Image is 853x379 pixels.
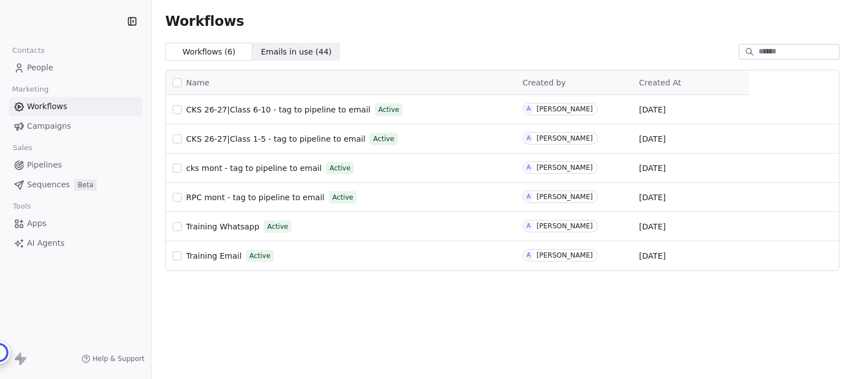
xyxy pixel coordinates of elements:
a: RPC mont - tag to pipeline to email [186,192,324,203]
div: [PERSON_NAME] [536,193,593,201]
span: [DATE] [639,221,666,232]
a: Training Whatsapp [186,221,259,232]
span: Beta [74,179,97,191]
div: [PERSON_NAME] [536,222,593,230]
div: A [527,192,531,201]
span: Pipelines [27,159,62,171]
a: CKS 26-27|Class 1-5 - tag to pipeline to email [186,133,365,145]
div: A [527,251,531,260]
span: Created by [522,78,566,87]
a: Help & Support [82,354,145,363]
span: Emails in use ( 44 ) [261,46,332,58]
a: Campaigns [9,117,142,136]
span: [DATE] [639,250,666,261]
div: A [527,222,531,231]
span: CKS 26-27|Class 6-10 - tag to pipeline to email [186,105,371,114]
a: CKS 26-27|Class 6-10 - tag to pipeline to email [186,104,371,115]
span: People [27,62,53,74]
span: CKS 26-27|Class 1-5 - tag to pipeline to email [186,134,365,143]
div: [PERSON_NAME] [536,105,593,113]
span: Sales [8,139,37,156]
span: Workflows [165,13,244,29]
span: Campaigns [27,120,71,132]
div: A [527,163,531,172]
span: Active [250,251,270,261]
span: Workflows [27,101,67,112]
span: Training Email [186,251,242,260]
a: cks mont - tag to pipeline to email [186,163,322,174]
a: Workflows [9,97,142,116]
span: Contacts [7,42,49,59]
span: [DATE] [639,163,666,174]
div: [PERSON_NAME] [536,164,593,172]
span: Help & Support [93,354,145,363]
a: AI Agents [9,234,142,252]
div: A [527,134,531,143]
span: Active [332,192,353,202]
span: Active [267,222,288,232]
span: [DATE] [639,192,666,203]
span: [DATE] [639,133,666,145]
a: People [9,58,142,77]
span: Marketing [7,81,53,98]
span: Created At [639,78,682,87]
a: Apps [9,214,142,233]
div: [PERSON_NAME] [536,251,593,259]
span: Tools [8,198,35,215]
span: Sequences [27,179,70,191]
span: Name [186,77,209,89]
span: [DATE] [639,104,666,115]
span: cks mont - tag to pipeline to email [186,164,322,173]
span: Training Whatsapp [186,222,259,231]
a: Pipelines [9,156,142,174]
div: [PERSON_NAME] [536,134,593,142]
span: Active [330,163,350,173]
span: Active [373,134,394,144]
a: Training Email [186,250,242,261]
span: RPC mont - tag to pipeline to email [186,193,324,202]
div: A [527,105,531,114]
span: Apps [27,218,47,229]
a: SequencesBeta [9,175,142,194]
span: Active [378,105,399,115]
span: AI Agents [27,237,65,249]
